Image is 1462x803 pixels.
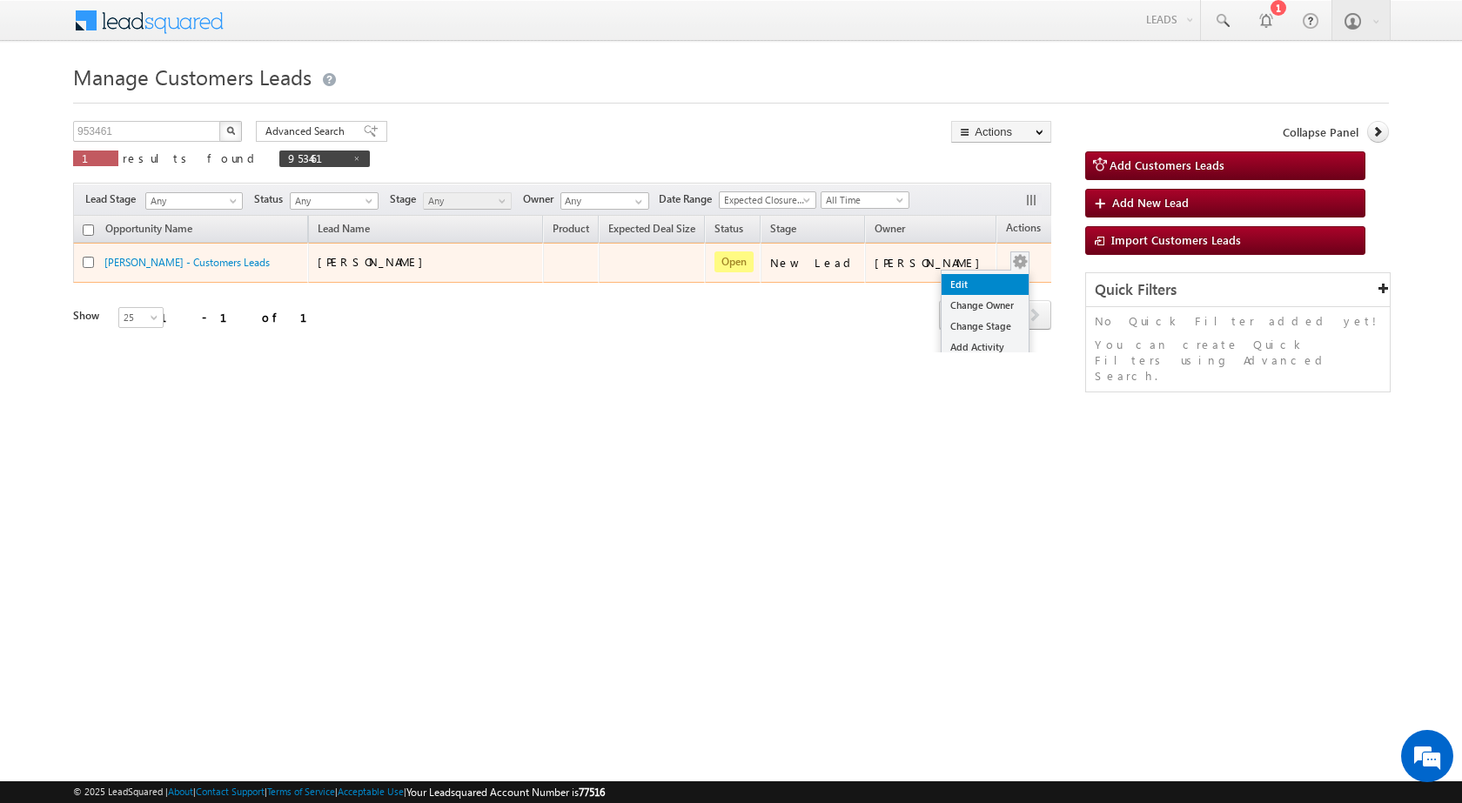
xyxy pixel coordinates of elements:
a: Opportunity Name [97,219,201,242]
img: d_60004797649_company_0_60004797649 [30,91,73,114]
a: Stage [761,219,805,242]
span: 77516 [579,786,605,799]
span: Import Customers Leads [1111,232,1241,247]
span: Expected Deal Size [608,222,695,235]
a: Edit [942,274,1029,295]
span: Date Range [659,191,719,207]
span: Actions [997,218,1050,241]
span: Any [424,193,506,209]
div: Quick Filters [1086,273,1390,307]
a: Contact Support [196,786,265,797]
span: Lead Stage [85,191,143,207]
a: Show All Items [626,193,647,211]
span: Advanced Search [265,124,350,139]
div: Chat with us now [91,91,292,114]
a: Change Stage [942,316,1029,337]
span: Your Leadsquared Account Number is [406,786,605,799]
a: prev [939,302,971,330]
p: No Quick Filter added yet! [1095,313,1381,329]
div: [PERSON_NAME] [875,255,989,271]
div: Minimize live chat window [285,9,327,50]
span: [PERSON_NAME] [318,254,432,269]
a: All Time [821,191,909,209]
div: Show [73,308,104,324]
span: Manage Customers Leads [73,63,312,90]
img: Search [226,126,235,135]
a: Acceptable Use [338,786,404,797]
span: Stage [390,191,423,207]
input: Type to Search [560,192,649,210]
input: Check all records [83,224,94,236]
span: Collapse Panel [1283,124,1358,140]
span: Product [553,222,589,235]
p: You can create Quick Filters using Advanced Search. [1095,337,1381,384]
span: Any [291,193,373,209]
a: Change Owner [942,295,1029,316]
span: Open [714,251,754,272]
a: Terms of Service [267,786,335,797]
span: Add New Lead [1112,195,1189,210]
a: Expected Closure Date [719,191,816,209]
a: About [168,786,193,797]
span: prev [939,300,971,330]
span: 25 [119,310,165,325]
em: Start Chat [237,536,316,559]
span: Lead Name [309,219,379,242]
span: Expected Closure Date [720,192,810,208]
a: [PERSON_NAME] - Customers Leads [104,256,270,269]
span: Add Customers Leads [1110,157,1224,172]
span: © 2025 LeadSquared | | | | | [73,784,605,800]
div: New Lead [770,255,857,271]
div: 1 - 1 of 1 [160,307,328,327]
button: Actions [951,121,1051,143]
a: Expected Deal Size [600,219,704,242]
span: Stage [770,222,796,235]
span: 1 [82,151,110,165]
span: results found [123,151,261,165]
span: Owner [875,222,905,235]
span: All Time [822,192,904,208]
a: next [1019,302,1051,330]
textarea: Type your message and hit 'Enter' [23,161,318,521]
span: Status [254,191,290,207]
a: Any [145,192,243,210]
a: Any [290,192,379,210]
a: Any [423,192,512,210]
a: 25 [118,307,164,328]
a: Status [706,219,752,242]
span: Any [146,193,237,209]
span: next [1019,300,1051,330]
a: Add Activity [942,337,1029,358]
span: Owner [523,191,560,207]
span: 953461 [288,151,344,165]
span: Opportunity Name [105,222,192,235]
